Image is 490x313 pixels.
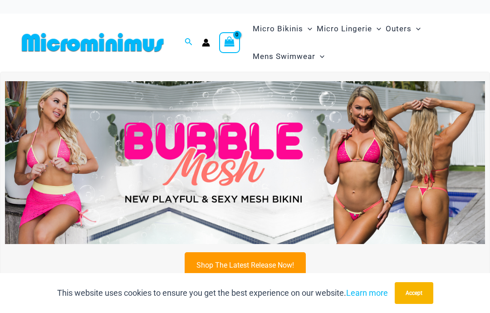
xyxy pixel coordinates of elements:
[250,43,327,70] a: Mens SwimwearMenu ToggleMenu Toggle
[386,17,412,40] span: Outers
[395,282,433,304] button: Accept
[253,17,303,40] span: Micro Bikinis
[219,32,240,53] a: View Shopping Cart, empty
[18,32,167,53] img: MM SHOP LOGO FLAT
[315,45,324,68] span: Menu Toggle
[57,286,388,300] p: This website uses cookies to ensure you get the best experience on our website.
[412,17,421,40] span: Menu Toggle
[185,37,193,48] a: Search icon link
[185,252,306,278] a: Shop The Latest Release Now!
[250,15,314,43] a: Micro BikinisMenu ToggleMenu Toggle
[249,14,472,72] nav: Site Navigation
[383,15,423,43] a: OutersMenu ToggleMenu Toggle
[202,39,210,47] a: Account icon link
[346,288,388,298] a: Learn more
[5,81,485,245] img: Bubble Mesh Highlight Pink
[317,17,372,40] span: Micro Lingerie
[253,45,315,68] span: Mens Swimwear
[303,17,312,40] span: Menu Toggle
[314,15,383,43] a: Micro LingerieMenu ToggleMenu Toggle
[372,17,381,40] span: Menu Toggle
